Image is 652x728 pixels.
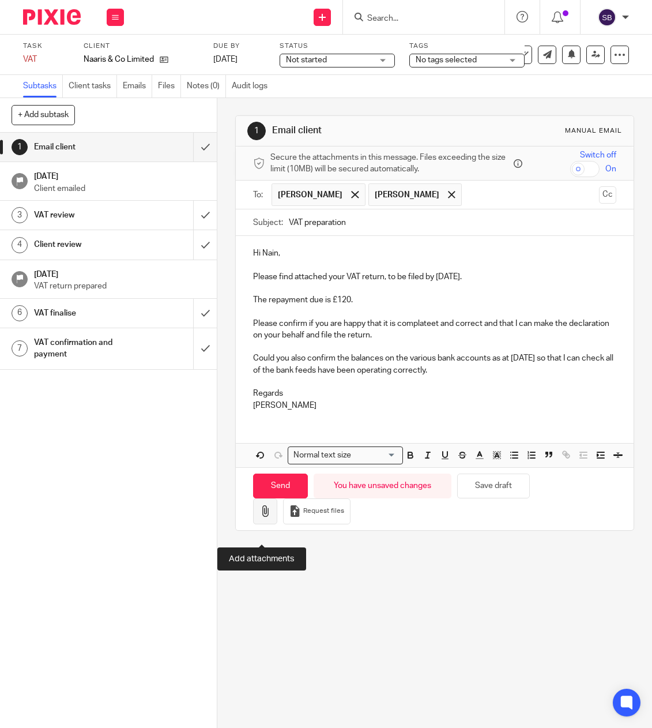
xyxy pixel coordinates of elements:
div: 1 [247,122,266,140]
p: Regards [253,388,616,399]
h1: VAT review [34,207,133,224]
p: [PERSON_NAME] [253,400,616,411]
span: On [605,163,616,175]
label: Client [84,42,199,51]
div: 1 [12,139,28,155]
span: [PERSON_NAME] [375,189,439,201]
img: Pixie [23,9,81,25]
a: Client tasks [69,75,117,97]
img: svg%3E [598,8,616,27]
span: Secure the attachments in this message. Files exceeding the size limit (10MB) will be secured aut... [270,152,511,175]
h1: [DATE] [34,168,205,182]
span: Normal text size [291,449,353,461]
p: The repayment due is £120. [253,294,616,306]
span: Not started [286,56,327,64]
a: Emails [123,75,152,97]
p: VAT return prepared [34,280,205,292]
p: Hi Nain, [253,247,616,259]
label: Due by [213,42,265,51]
div: You have unsaved changes [314,474,451,498]
span: No tags selected [416,56,477,64]
a: Subtasks [23,75,63,97]
a: Notes (0) [187,75,226,97]
h1: Email client [34,138,133,156]
input: Send [253,474,308,498]
div: Manual email [565,126,622,136]
div: 6 [12,305,28,321]
div: 4 [12,237,28,253]
h1: Client review [34,236,133,253]
button: Cc [599,186,616,204]
label: Subject: [253,217,283,228]
p: Naaris & Co Limited [84,54,154,65]
h1: VAT finalise [34,305,133,322]
label: Tags [409,42,525,51]
div: VAT [23,54,69,65]
div: 3 [12,207,28,223]
button: Save draft [457,474,530,498]
button: + Add subtask [12,105,75,125]
div: 7 [12,340,28,357]
h1: [DATE] [34,266,205,280]
span: Switch off [580,149,616,161]
h1: VAT confirmation and payment [34,334,133,363]
h1: Email client [272,125,459,137]
span: [PERSON_NAME] [278,189,342,201]
input: Search for option [355,449,396,461]
input: Search [366,14,470,24]
button: Request files [283,498,350,524]
p: Please confirm if you are happy that it is complateet and correct and that I can make the declara... [253,318,616,342]
span: [DATE] [213,55,238,63]
p: Please find attached your VAT return, to be filed by [DATE]. [253,271,616,283]
label: To: [253,189,266,201]
label: Status [280,42,395,51]
a: Audit logs [232,75,273,97]
p: Could you also confirm the balances on the various bank accounts as at [DATE] so that I can check... [253,352,616,376]
div: Search for option [288,446,403,464]
p: Client emailed [34,183,205,194]
a: Files [158,75,181,97]
label: Task [23,42,69,51]
span: Request files [303,506,344,516]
